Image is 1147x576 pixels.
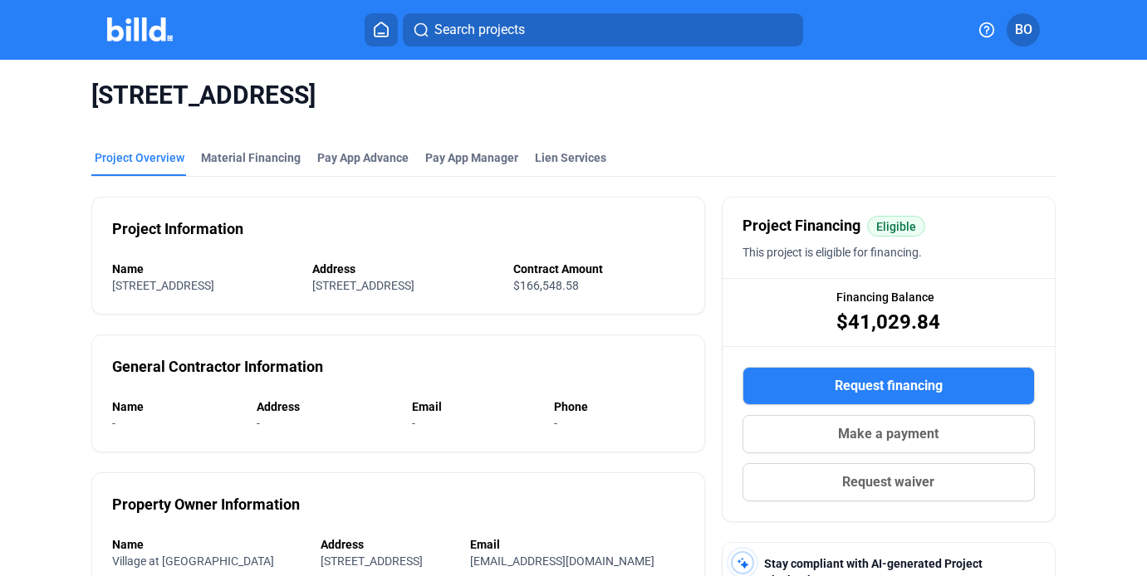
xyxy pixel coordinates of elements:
[403,13,803,46] button: Search projects
[743,415,1035,453] button: Make a payment
[257,398,395,415] div: Address
[1007,13,1040,46] button: BO
[867,216,925,237] mat-chip: Eligible
[201,149,301,166] div: Material Financing
[112,261,296,277] div: Name
[513,261,684,277] div: Contract Amount
[112,355,323,378] div: General Contractor Information
[842,472,934,492] span: Request waiver
[321,536,453,553] div: Address
[743,214,860,237] span: Project Financing
[112,417,115,430] span: -
[412,398,537,415] div: Email
[835,376,943,396] span: Request financing
[1015,20,1032,40] span: BO
[112,554,274,568] span: Village at [GEOGRAPHIC_DATA]
[836,289,934,305] span: Financing Balance
[312,261,496,277] div: Address
[95,149,184,166] div: Project Overview
[470,536,684,553] div: Email
[317,149,409,166] div: Pay App Advance
[321,554,423,568] span: [STREET_ADDRESS]
[743,367,1035,405] button: Request financing
[554,417,557,430] span: -
[470,554,654,568] span: [EMAIL_ADDRESS][DOMAIN_NAME]
[838,424,939,444] span: Make a payment
[836,309,940,335] span: $41,029.84
[425,149,518,166] span: Pay App Manager
[312,279,414,292] span: [STREET_ADDRESS]
[112,493,300,516] div: Property Owner Information
[513,279,579,292] span: $166,548.58
[743,246,922,259] span: This project is eligible for financing.
[743,463,1035,501] button: Request waiver
[554,398,684,415] div: Phone
[91,80,1055,111] span: [STREET_ADDRESS]
[107,17,173,41] img: Billd Company Logo
[257,417,260,430] span: -
[412,417,415,430] span: -
[112,279,214,292] span: [STREET_ADDRESS]
[434,20,525,40] span: Search projects
[112,536,304,553] div: Name
[112,217,243,241] div: Project Information
[535,149,606,166] div: Lien Services
[112,398,239,415] div: Name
